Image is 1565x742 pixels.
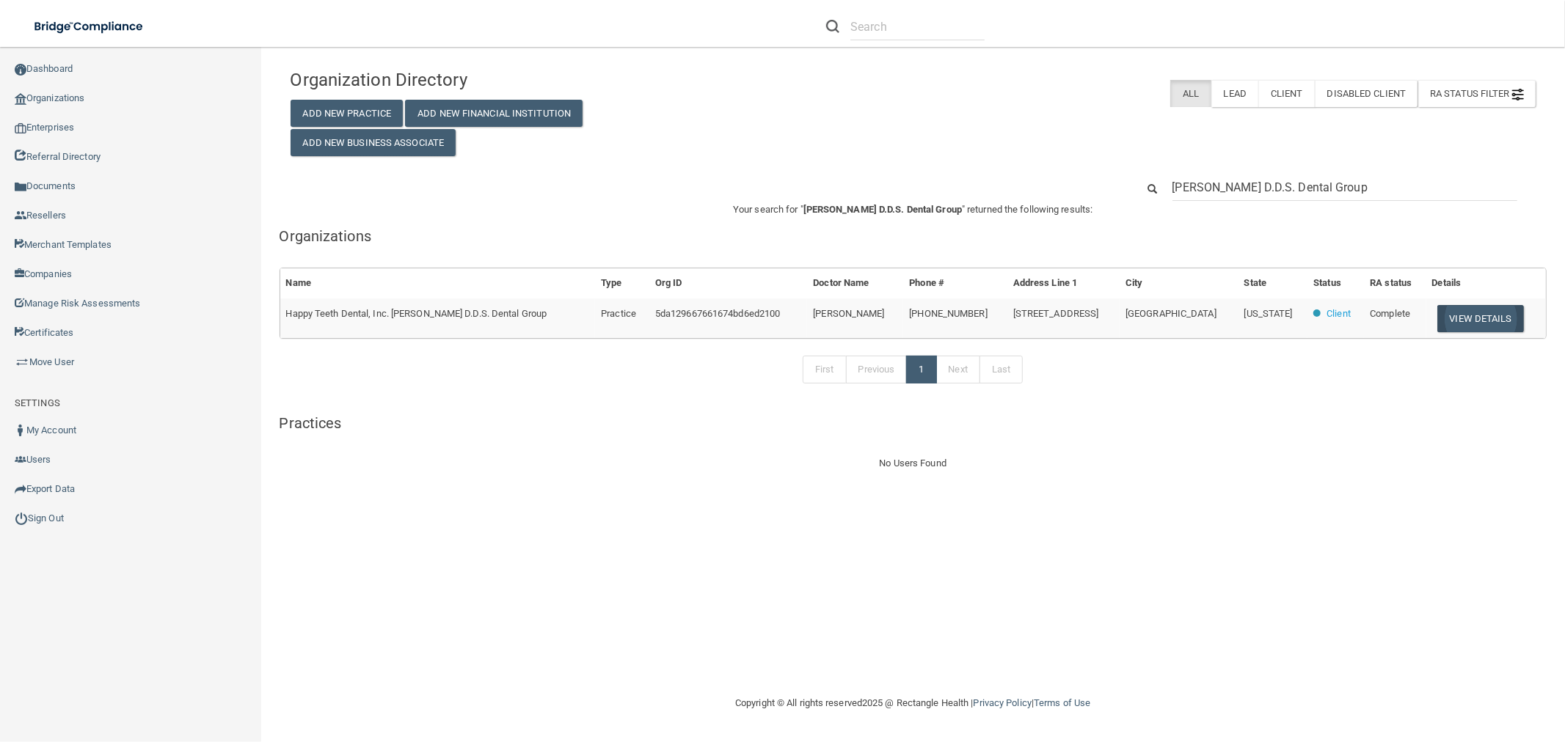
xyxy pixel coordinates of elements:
[1364,268,1426,298] th: RA status
[15,210,26,221] img: ic_reseller.de258add.png
[1013,308,1099,319] span: [STREET_ADDRESS]
[906,356,936,383] a: 1
[405,100,583,127] button: Add New Financial Institution
[1512,89,1524,100] img: icon-filter@2x.21656d0b.png
[15,454,26,466] img: icon-users.e205127d.png
[807,268,903,298] th: Doctor Name
[803,356,847,383] a: First
[1313,639,1547,697] iframe: Drift Widget Chat Controller
[1430,88,1524,99] span: RA Status Filter
[1370,308,1410,319] span: Complete
[280,228,1547,244] h5: Organizations
[909,308,987,319] span: [PHONE_NUMBER]
[15,93,26,105] img: organization-icon.f8decf85.png
[1238,268,1308,298] th: State
[1307,268,1364,298] th: Status
[936,356,980,383] a: Next
[15,394,60,412] label: SETTINGS
[15,425,26,436] img: ic_user_dark.df1a06c3.png
[1315,80,1418,107] label: Disabled Client
[655,308,780,319] span: 5da129667661674bd6ed2100
[1426,268,1546,298] th: Details
[1126,308,1216,319] span: [GEOGRAPHIC_DATA]
[595,268,649,298] th: Type
[601,308,636,319] span: Practice
[22,12,157,42] img: bridge_compliance_login_screen.278c3ca4.svg
[813,308,884,319] span: [PERSON_NAME]
[15,355,29,370] img: briefcase.64adab9b.png
[826,20,839,33] img: ic-search.3b580494.png
[974,697,1032,708] a: Privacy Policy
[1172,174,1517,201] input: Search
[291,100,404,127] button: Add New Practice
[15,512,28,525] img: ic_power_dark.7ecde6b1.png
[850,13,985,40] input: Search
[280,268,596,298] th: Name
[291,129,456,156] button: Add New Business Associate
[645,680,1181,727] div: Copyright © All rights reserved 2025 @ Rectangle Health | |
[280,415,1547,431] h5: Practices
[1034,697,1090,708] a: Terms of Use
[1258,80,1315,107] label: Client
[286,308,547,319] span: Happy Teeth Dental, Inc. [PERSON_NAME] D.D.S. Dental Group
[1120,268,1238,298] th: City
[280,201,1547,218] p: Your search for " " returned the following results:
[15,181,26,193] img: icon-documents.8dae5593.png
[1437,305,1524,332] button: View Details
[15,483,26,495] img: icon-export.b9366987.png
[980,356,1023,383] a: Last
[280,455,1547,472] div: No Users Found
[1244,308,1293,319] span: [US_STATE]
[1327,305,1351,323] p: Client
[803,204,962,215] span: [PERSON_NAME] D.D.S. Dental Group
[903,268,1007,298] th: Phone #
[1007,268,1120,298] th: Address Line 1
[649,268,807,298] th: Org ID
[846,356,908,383] a: Previous
[1211,80,1258,107] label: Lead
[15,123,26,133] img: enterprise.0d942306.png
[1170,80,1211,107] label: All
[15,64,26,76] img: ic_dashboard_dark.d01f4a41.png
[291,70,691,89] h4: Organization Directory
